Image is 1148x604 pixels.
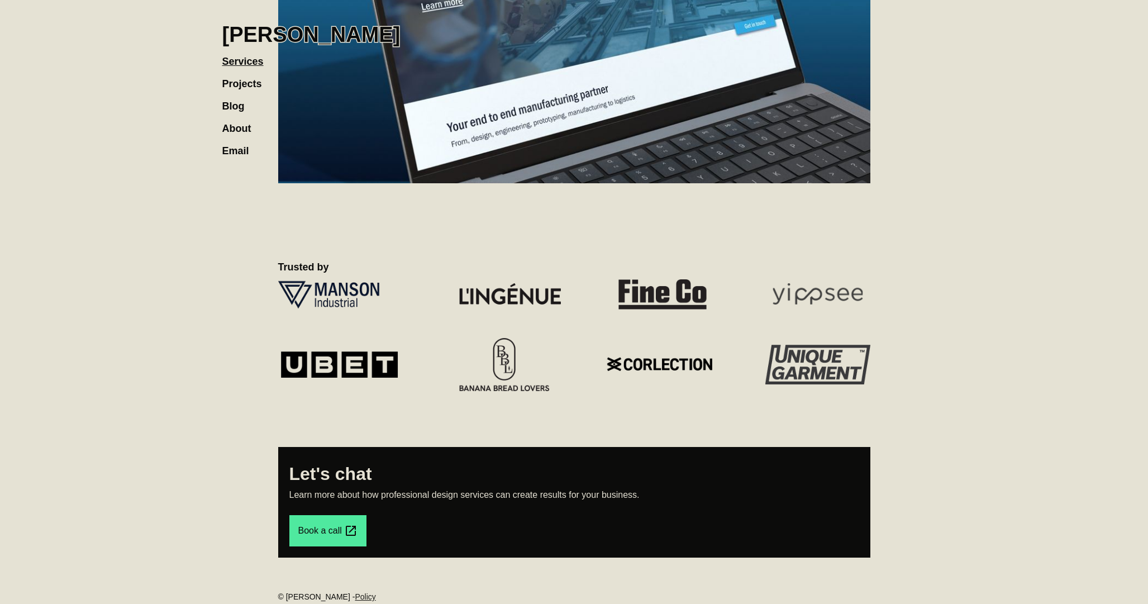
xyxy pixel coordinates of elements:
[278,260,870,274] h2: Trusted by
[298,524,342,538] div: Book a call
[289,464,859,484] h2: Let's chat
[222,11,401,47] a: home
[222,112,263,134] a: About
[289,489,859,501] p: Learn more about how professional design services can create results for your business.
[222,134,260,156] a: Email
[278,591,870,602] div: © [PERSON_NAME] -
[278,413,870,425] p: ‍
[222,22,401,47] h1: [PERSON_NAME]
[355,592,375,601] a: Policy
[278,219,870,232] h2: ‍
[278,430,870,441] p: ‍
[289,515,366,546] a: Book a call
[222,45,275,67] a: Services
[278,194,870,208] h2: ‍
[222,67,273,89] a: Projects
[278,238,870,249] p: ‍
[222,89,256,112] a: Blog
[278,397,870,408] p: ‍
